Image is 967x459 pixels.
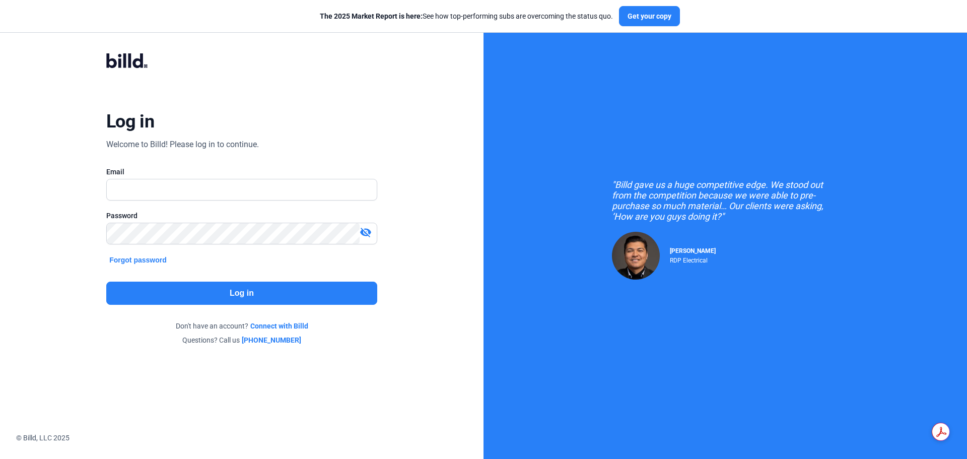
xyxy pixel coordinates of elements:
button: Forgot password [106,254,170,266]
div: Questions? Call us [106,335,377,345]
div: Email [106,167,377,177]
span: The 2025 Market Report is here: [320,12,423,20]
img: Raul Pacheco [612,232,660,280]
div: Don't have an account? [106,321,377,331]
a: [PHONE_NUMBER] [242,335,301,345]
div: Welcome to Billd! Please log in to continue. [106,139,259,151]
a: Connect with Billd [250,321,308,331]
button: Get your copy [619,6,680,26]
div: See how top-performing subs are overcoming the status quo. [320,11,613,21]
div: Password [106,211,377,221]
div: RDP Electrical [670,254,716,264]
button: Log in [106,282,377,305]
div: Log in [106,110,154,133]
div: "Billd gave us a huge competitive edge. We stood out from the competition because we were able to... [612,179,839,222]
span: [PERSON_NAME] [670,247,716,254]
mat-icon: visibility_off [360,226,372,238]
